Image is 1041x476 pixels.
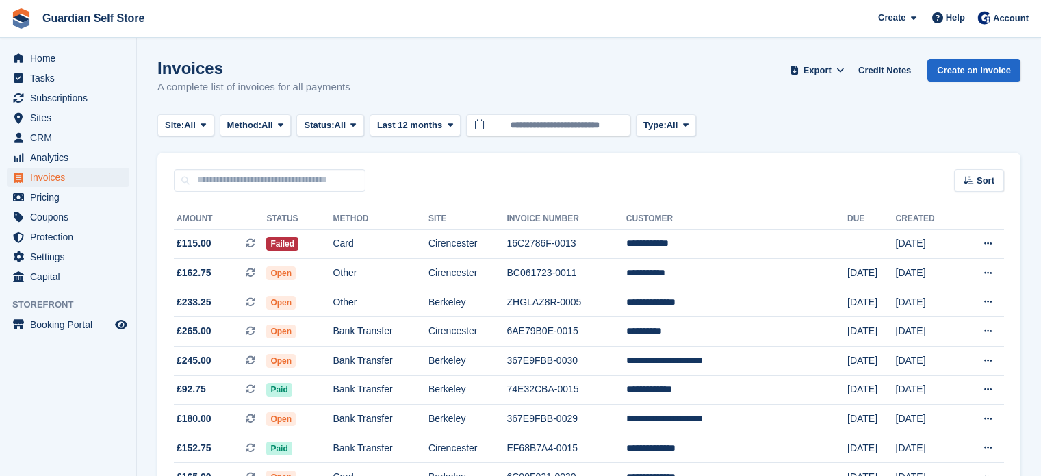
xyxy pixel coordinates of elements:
[304,118,334,132] span: Status:
[896,288,958,317] td: [DATE]
[428,208,507,230] th: Site
[266,383,292,397] span: Paid
[30,88,112,108] span: Subscriptions
[7,227,129,247] a: menu
[333,405,428,434] td: Bank Transfer
[896,405,958,434] td: [DATE]
[428,405,507,434] td: Berkeley
[7,108,129,127] a: menu
[30,188,112,207] span: Pricing
[896,375,958,405] td: [DATE]
[174,208,266,230] th: Amount
[333,259,428,288] td: Other
[333,375,428,405] td: Bank Transfer
[977,11,991,25] img: Tom Scott
[896,347,958,376] td: [DATE]
[804,64,832,77] span: Export
[506,347,626,376] td: 367E9FBB-0030
[428,434,507,463] td: Cirencester
[30,68,112,88] span: Tasks
[177,412,211,426] span: £180.00
[266,208,333,230] th: Status
[946,11,965,25] span: Help
[333,229,428,259] td: Card
[847,317,896,347] td: [DATE]
[184,118,196,132] span: All
[266,412,296,426] span: Open
[37,7,150,29] a: Guardian Self Store
[896,208,958,230] th: Created
[266,237,298,251] span: Failed
[428,375,507,405] td: Berkeley
[847,405,896,434] td: [DATE]
[177,236,211,251] span: £115.00
[787,59,847,82] button: Export
[177,441,211,455] span: £152.75
[157,114,214,137] button: Site: All
[878,11,905,25] span: Create
[896,434,958,463] td: [DATE]
[7,188,129,207] a: menu
[266,296,296,310] span: Open
[165,118,184,132] span: Site:
[296,114,363,137] button: Status: All
[370,114,461,137] button: Last 12 months
[335,118,346,132] span: All
[30,208,112,227] span: Coupons
[506,375,626,405] td: 74E32CBA-0015
[506,229,626,259] td: 16C2786F-0013
[506,405,626,434] td: 367E9FBB-0029
[333,288,428,317] td: Other
[847,375,896,405] td: [DATE]
[30,108,112,127] span: Sites
[896,317,958,347] td: [DATE]
[266,354,296,368] span: Open
[506,288,626,317] td: ZHGLAZ8R-0005
[667,118,678,132] span: All
[7,68,129,88] a: menu
[927,59,1020,82] a: Create an Invoice
[266,325,296,338] span: Open
[30,267,112,286] span: Capital
[157,79,350,95] p: A complete list of invoices for all payments
[993,12,1029,25] span: Account
[7,315,129,334] a: menu
[847,347,896,376] td: [DATE]
[177,295,211,310] span: £233.25
[428,347,507,376] td: Berkeley
[977,174,994,188] span: Sort
[506,434,626,463] td: EF68B7A4-0015
[7,168,129,187] a: menu
[177,382,206,397] span: £92.75
[626,208,847,230] th: Customer
[227,118,262,132] span: Method:
[7,88,129,108] a: menu
[847,434,896,463] td: [DATE]
[220,114,292,137] button: Method: All
[333,434,428,463] td: Bank Transfer
[636,114,696,137] button: Type: All
[30,49,112,68] span: Home
[30,148,112,167] span: Analytics
[847,208,896,230] th: Due
[847,288,896,317] td: [DATE]
[506,259,626,288] td: BC061723-0011
[333,208,428,230] th: Method
[177,353,211,368] span: £245.00
[30,128,112,147] span: CRM
[428,229,507,259] td: Cirencester
[12,298,136,312] span: Storefront
[7,49,129,68] a: menu
[30,227,112,247] span: Protection
[30,247,112,266] span: Settings
[428,259,507,288] td: Cirencester
[333,347,428,376] td: Bank Transfer
[896,259,958,288] td: [DATE]
[896,229,958,259] td: [DATE]
[506,317,626,347] td: 6AE79B0E-0015
[7,208,129,227] a: menu
[113,316,129,333] a: Preview store
[7,247,129,266] a: menu
[333,317,428,347] td: Bank Transfer
[177,266,211,280] span: £162.75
